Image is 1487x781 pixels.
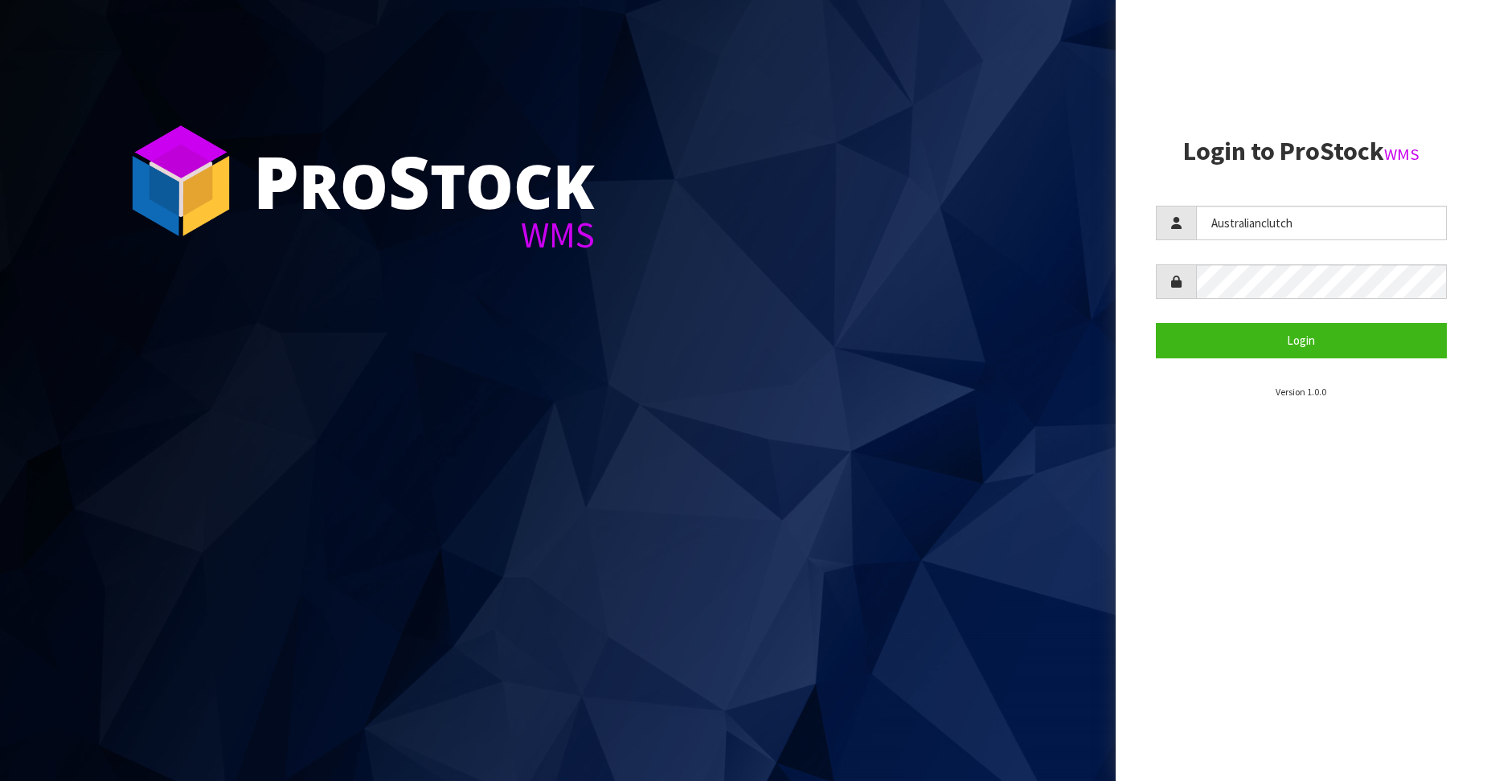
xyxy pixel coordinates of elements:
[388,132,430,230] span: S
[253,217,595,253] div: WMS
[1384,144,1419,165] small: WMS
[253,145,595,217] div: ro tock
[253,132,299,230] span: P
[121,121,241,241] img: ProStock Cube
[1196,206,1448,240] input: Username
[1276,386,1326,398] small: Version 1.0.0
[1156,323,1448,358] button: Login
[1156,137,1448,166] h2: Login to ProStock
